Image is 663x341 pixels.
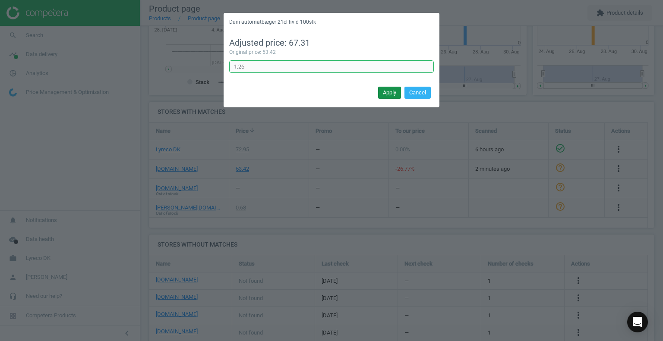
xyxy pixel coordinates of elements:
input: Enter correct coefficient [229,60,434,73]
button: Cancel [404,87,431,99]
div: Open Intercom Messenger [627,312,648,332]
div: Original price: 53.42 [229,49,434,56]
h5: Duni automatbæger 21cl hvid 100stk [229,19,316,26]
div: Adjusted price: 67.31 [229,37,434,49]
button: Apply [378,87,401,99]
